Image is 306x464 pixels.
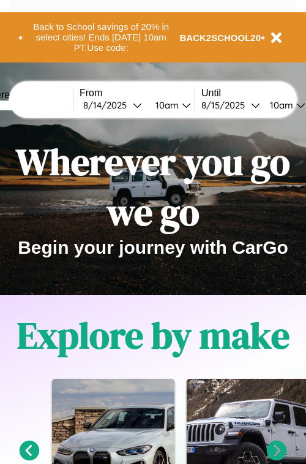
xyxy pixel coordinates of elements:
b: BACK2SCHOOL20 [180,32,261,43]
div: 10am [149,99,182,111]
button: 10am [146,99,195,112]
button: 8/14/2025 [80,99,146,112]
label: From [80,88,195,99]
div: 8 / 14 / 2025 [83,99,133,111]
button: Back to School savings of 20% in select cities! Ends [DATE] 10am PT.Use code: [23,18,180,56]
div: 8 / 15 / 2025 [201,99,251,111]
h1: Explore by make [17,310,289,360]
div: 10am [264,99,296,111]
